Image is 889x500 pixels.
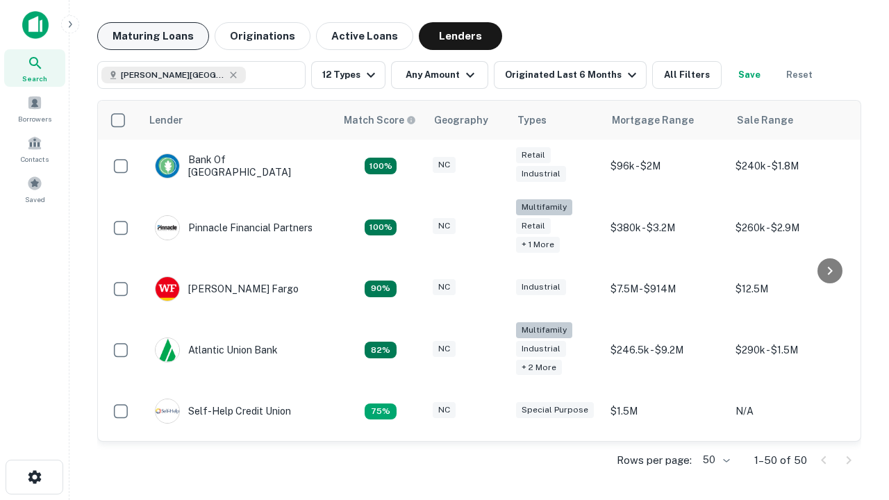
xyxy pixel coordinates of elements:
div: Industrial [516,279,566,295]
td: $240k - $1.8M [729,140,854,192]
th: Geography [426,101,509,140]
div: Mortgage Range [612,112,694,128]
td: $12.5M [729,262,854,315]
div: Atlantic Union Bank [155,337,278,362]
div: Matching Properties: 10, hasApolloMatch: undefined [365,403,397,420]
td: $260k - $2.9M [729,192,854,262]
th: Lender [141,101,335,140]
span: Contacts [21,153,49,165]
td: N/A [729,385,854,437]
div: NC [433,402,456,418]
div: Lender [149,112,183,128]
div: 50 [697,450,732,470]
button: All Filters [652,61,722,89]
td: $246.5k - $9.2M [604,315,729,385]
button: Any Amount [391,61,488,89]
div: Retail [516,218,551,234]
td: $380k - $3.2M [604,192,729,262]
div: + 1 more [516,237,560,253]
div: NC [433,218,456,234]
span: Saved [25,194,45,205]
img: picture [156,216,179,240]
div: Geography [434,112,488,128]
td: $290k - $1.5M [729,315,854,385]
img: picture [156,277,179,301]
button: Originations [215,22,310,50]
div: Retail [516,147,551,163]
div: Matching Properties: 12, hasApolloMatch: undefined [365,281,397,297]
div: Multifamily [516,199,572,215]
td: $7.5M - $914M [604,262,729,315]
div: NC [433,157,456,173]
a: Saved [4,170,65,208]
button: 12 Types [311,61,385,89]
a: Contacts [4,130,65,167]
img: capitalize-icon.png [22,11,49,39]
img: picture [156,399,179,423]
th: Types [509,101,604,140]
button: Save your search to get updates of matches that match your search criteria. [727,61,772,89]
div: Originated Last 6 Months [505,67,640,83]
button: Active Loans [316,22,413,50]
div: Special Purpose [516,402,594,418]
th: Sale Range [729,101,854,140]
span: Borrowers [18,113,51,124]
div: Capitalize uses an advanced AI algorithm to match your search with the best lender. The match sco... [344,112,416,128]
p: Rows per page: [617,452,692,469]
th: Capitalize uses an advanced AI algorithm to match your search with the best lender. The match sco... [335,101,426,140]
p: 1–50 of 50 [754,452,807,469]
iframe: Chat Widget [820,389,889,456]
button: Lenders [419,22,502,50]
button: Reset [777,61,822,89]
div: NC [433,279,456,295]
div: Matching Properties: 11, hasApolloMatch: undefined [365,342,397,358]
th: Mortgage Range [604,101,729,140]
div: + 2 more [516,360,562,376]
div: Matching Properties: 24, hasApolloMatch: undefined [365,219,397,236]
h6: Match Score [344,112,413,128]
img: picture [156,154,179,178]
div: Industrial [516,341,566,357]
div: Self-help Credit Union [155,399,291,424]
div: Matching Properties: 14, hasApolloMatch: undefined [365,158,397,174]
button: Maturing Loans [97,22,209,50]
div: [PERSON_NAME] Fargo [155,276,299,301]
div: NC [433,341,456,357]
div: Sale Range [737,112,793,128]
a: Borrowers [4,90,65,127]
span: Search [22,73,47,84]
td: $96k - $2M [604,140,729,192]
button: Originated Last 6 Months [494,61,647,89]
a: Search [4,49,65,87]
div: Industrial [516,166,566,182]
span: [PERSON_NAME][GEOGRAPHIC_DATA], [GEOGRAPHIC_DATA] [121,69,225,81]
div: Bank Of [GEOGRAPHIC_DATA] [155,153,322,178]
td: $1.5M [604,385,729,437]
img: picture [156,338,179,362]
div: Types [517,112,547,128]
div: Pinnacle Financial Partners [155,215,313,240]
div: Multifamily [516,322,572,338]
